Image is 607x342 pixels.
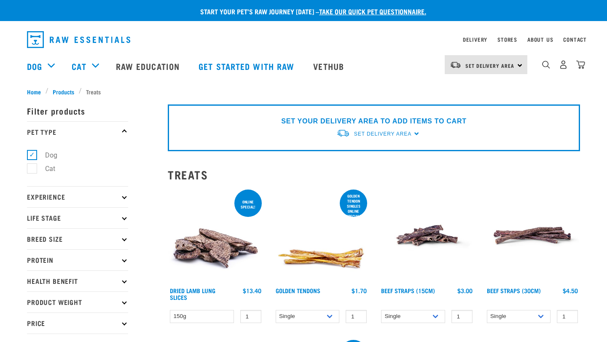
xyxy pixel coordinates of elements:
a: Dog [27,60,42,72]
a: Delivery [463,38,487,41]
div: ONLINE SPECIAL! [234,195,262,213]
a: Dried Lamb Lung Slices [170,289,215,299]
p: Breed Size [27,228,128,249]
p: Protein [27,249,128,270]
a: Beef Straps (15cm) [381,289,435,292]
a: Products [48,87,79,96]
img: user.png [559,60,568,69]
a: Vethub [305,49,355,83]
div: $3.00 [457,287,473,294]
span: Set Delivery Area [465,64,514,67]
a: Get started with Raw [190,49,305,83]
img: home-icon-1@2x.png [542,61,550,69]
img: van-moving.png [450,61,461,69]
div: Golden Tendon singles online special! [340,190,367,222]
nav: breadcrumbs [27,87,580,96]
a: take our quick pet questionnaire. [319,9,426,13]
h2: Treats [168,168,580,181]
div: $4.50 [563,287,578,294]
p: Product Weight [27,291,128,313]
a: Cat [72,60,86,72]
a: Beef Straps (30cm) [487,289,541,292]
input: 1 [451,310,473,323]
a: Raw Education [107,49,190,83]
input: 1 [557,310,578,323]
p: Health Benefit [27,270,128,291]
p: Experience [27,186,128,207]
img: van-moving.png [336,129,350,138]
img: 1303 Lamb Lung Slices 01 [168,188,263,283]
p: Pet Type [27,121,128,142]
span: Set Delivery Area [354,131,411,137]
a: Home [27,87,46,96]
a: Stores [497,38,517,41]
p: Filter products [27,100,128,121]
img: Raw Essentials Beef Straps 15cm 6 Pack [379,188,475,283]
img: home-icon@2x.png [576,60,585,69]
p: Life Stage [27,207,128,228]
nav: dropdown navigation [20,28,587,51]
div: $13.40 [243,287,261,294]
p: SET YOUR DELIVERY AREA TO ADD ITEMS TO CART [281,116,466,126]
span: Home [27,87,41,96]
img: Raw Essentials Beef Straps 6 Pack [485,188,580,283]
span: Products [53,87,74,96]
a: About Us [527,38,553,41]
img: 1293 Golden Tendons 01 [274,188,369,283]
input: 1 [240,310,261,323]
a: Golden Tendons [276,289,320,292]
input: 1 [346,310,367,323]
label: Cat [32,163,59,174]
label: Dog [32,150,61,160]
p: Price [27,313,128,334]
div: $1.70 [352,287,367,294]
a: Contact [563,38,587,41]
img: Raw Essentials Logo [27,31,130,48]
